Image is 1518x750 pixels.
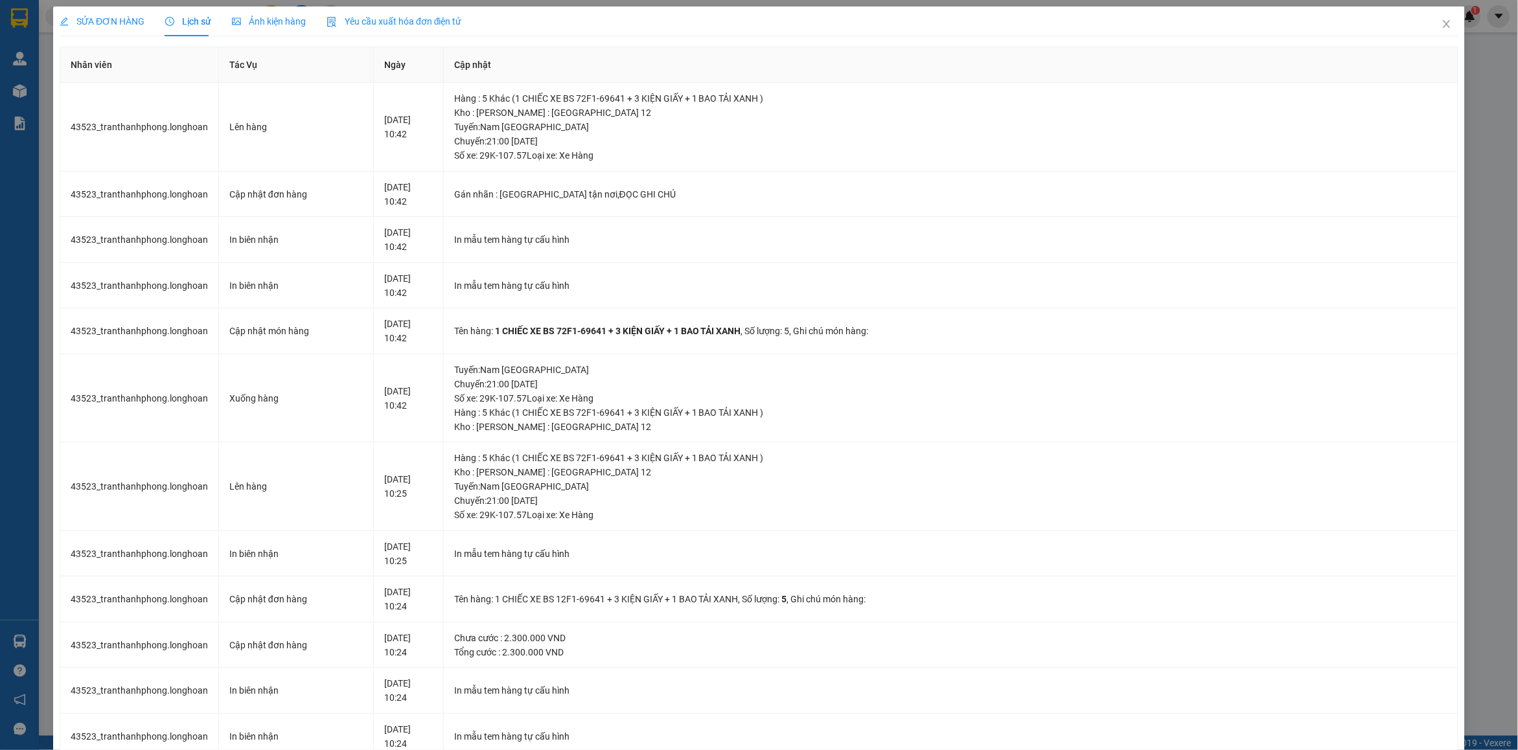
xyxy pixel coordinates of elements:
[60,47,219,83] th: Nhân viên
[454,324,1447,338] div: Tên hàng: , Số lượng: , Ghi chú món hàng:
[454,363,1447,405] div: Tuyến : Nam [GEOGRAPHIC_DATA] Chuyến: 21:00 [DATE] Số xe: 29K-107.57 Loại xe: Xe Hàng
[229,233,363,247] div: In biên nhận
[384,585,432,613] div: [DATE] 10:24
[229,391,363,405] div: Xuống hàng
[454,465,1447,479] div: Kho : [PERSON_NAME] : [GEOGRAPHIC_DATA] 12
[229,278,363,293] div: In biên nhận
[454,187,1447,201] div: Gán nhãn : [GEOGRAPHIC_DATA] tận nơi,ĐỌC GHI CHÚ
[384,472,432,501] div: [DATE] 10:25
[327,16,462,27] span: Yêu cầu xuất hóa đơn điện tử
[384,631,432,659] div: [DATE] 10:24
[454,278,1447,293] div: In mẫu tem hàng tự cấu hình
[384,271,432,300] div: [DATE] 10:42
[60,16,144,27] span: SỬA ĐƠN HÀNG
[60,531,219,577] td: 43523_tranthanhphong.longhoan
[454,729,1447,744] div: In mẫu tem hàng tự cấu hình
[454,645,1447,659] div: Tổng cước : 2.300.000 VND
[785,326,790,336] span: 5
[374,47,443,83] th: Ngày
[60,17,69,26] span: edit
[232,17,241,26] span: picture
[327,17,337,27] img: icon
[1429,6,1465,43] button: Close
[384,225,432,254] div: [DATE] 10:42
[454,547,1447,561] div: In mẫu tem hàng tự cấu hình
[60,354,219,443] td: 43523_tranthanhphong.longhoan
[454,451,1447,465] div: Hàng : 5 Khác (1 CHIẾC XE BS 72F1-69641 + 3 KIỆN GIẤY + 1 BAO TẢI XANH )
[229,324,363,338] div: Cập nhật món hàng
[782,594,787,604] span: 5
[60,622,219,668] td: 43523_tranthanhphong.longhoan
[454,592,1447,606] div: Tên hàng: , Số lượng: , Ghi chú món hàng:
[60,263,219,309] td: 43523_tranthanhphong.longhoan
[454,631,1447,645] div: Chưa cước : 2.300.000 VND
[60,442,219,531] td: 43523_tranthanhphong.longhoan
[444,47,1458,83] th: Cập nhật
[1442,19,1452,29] span: close
[384,676,432,705] div: [DATE] 10:24
[165,17,174,26] span: clock-circle
[229,683,363,698] div: In biên nhận
[60,217,219,263] td: 43523_tranthanhphong.longhoan
[495,594,739,604] span: 1 CHIẾC XE BS 12F1-69641 + 3 KIỆN GIẤY + 1 BAO TẢI XANH
[454,91,1447,106] div: Hàng : 5 Khác (1 CHIẾC XE BS 72F1-69641 + 3 KIỆN GIẤY + 1 BAO TẢI XANH )
[384,113,432,141] div: [DATE] 10:42
[60,308,219,354] td: 43523_tranthanhphong.longhoan
[454,106,1447,120] div: Kho : [PERSON_NAME] : [GEOGRAPHIC_DATA] 12
[60,172,219,218] td: 43523_tranthanhphong.longhoan
[229,187,363,201] div: Cập nhật đơn hàng
[384,384,432,413] div: [DATE] 10:42
[495,326,741,336] span: 1 CHIẾC XE BS 72F1-69641 + 3 KIỆN GIẤY + 1 BAO TẢI XANH
[229,479,363,494] div: Lên hàng
[60,83,219,172] td: 43523_tranthanhphong.longhoan
[232,16,306,27] span: Ảnh kiện hàng
[229,638,363,652] div: Cập nhật đơn hàng
[60,668,219,714] td: 43523_tranthanhphong.longhoan
[229,729,363,744] div: In biên nhận
[384,317,432,345] div: [DATE] 10:42
[454,233,1447,247] div: In mẫu tem hàng tự cấu hình
[384,180,432,209] div: [DATE] 10:42
[454,479,1447,522] div: Tuyến : Nam [GEOGRAPHIC_DATA] Chuyến: 21:00 [DATE] Số xe: 29K-107.57 Loại xe: Xe Hàng
[229,120,363,134] div: Lên hàng
[384,540,432,568] div: [DATE] 10:25
[229,592,363,606] div: Cập nhật đơn hàng
[454,405,1447,420] div: Hàng : 5 Khác (1 CHIẾC XE BS 72F1-69641 + 3 KIỆN GIẤY + 1 BAO TẢI XANH )
[60,576,219,622] td: 43523_tranthanhphong.longhoan
[165,16,211,27] span: Lịch sử
[454,120,1447,163] div: Tuyến : Nam [GEOGRAPHIC_DATA] Chuyến: 21:00 [DATE] Số xe: 29K-107.57 Loại xe: Xe Hàng
[219,47,374,83] th: Tác Vụ
[229,547,363,561] div: In biên nhận
[454,420,1447,434] div: Kho : [PERSON_NAME] : [GEOGRAPHIC_DATA] 12
[454,683,1447,698] div: In mẫu tem hàng tự cấu hình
